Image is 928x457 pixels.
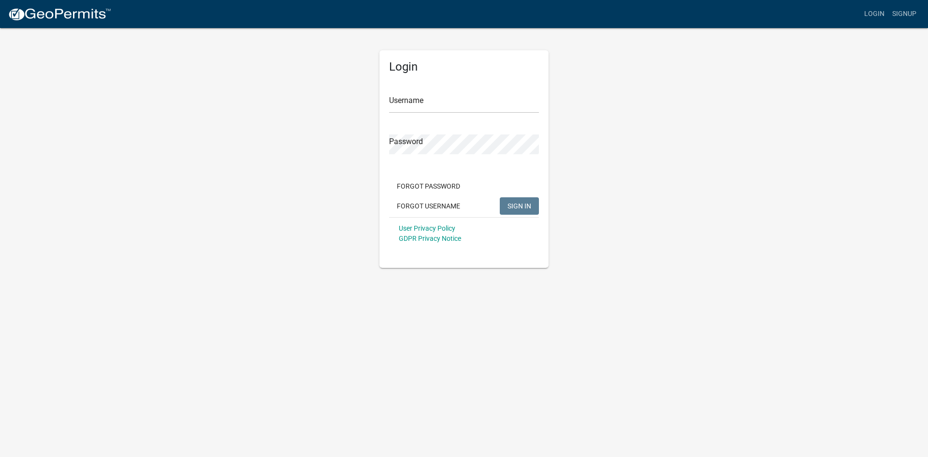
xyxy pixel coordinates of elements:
a: Signup [888,5,920,23]
button: SIGN IN [500,197,539,215]
a: GDPR Privacy Notice [399,235,461,242]
button: Forgot Username [389,197,468,215]
button: Forgot Password [389,177,468,195]
a: Login [860,5,888,23]
a: User Privacy Policy [399,224,455,232]
span: SIGN IN [507,202,531,209]
h5: Login [389,60,539,74]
